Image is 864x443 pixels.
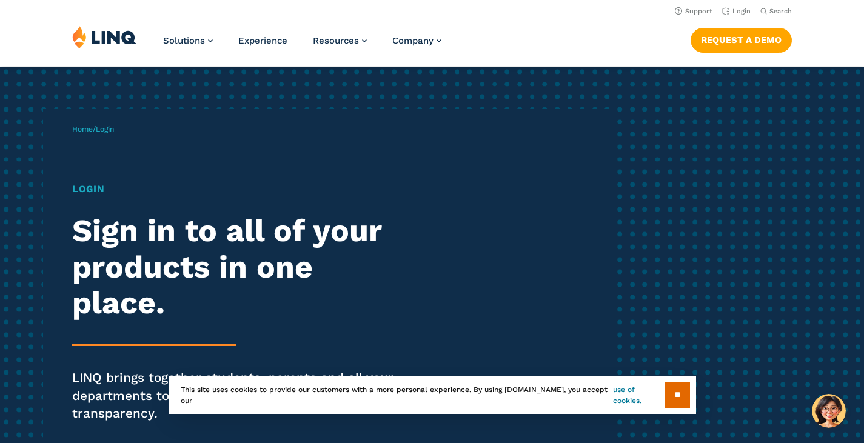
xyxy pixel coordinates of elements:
[675,7,712,15] a: Support
[392,35,441,46] a: Company
[163,25,441,65] nav: Primary Navigation
[812,394,846,428] button: Hello, have a question? Let’s chat.
[392,35,434,46] span: Company
[163,35,213,46] a: Solutions
[96,125,114,133] span: Login
[313,35,359,46] span: Resources
[72,213,405,320] h2: Sign in to all of your products in one place.
[72,125,93,133] a: Home
[313,35,367,46] a: Resources
[238,35,287,46] a: Experience
[691,28,792,52] a: Request a Demo
[163,35,205,46] span: Solutions
[72,125,114,133] span: /
[72,182,405,196] h1: Login
[72,25,136,48] img: LINQ | K‑12 Software
[760,7,792,16] button: Open Search Bar
[691,25,792,52] nav: Button Navigation
[722,7,751,15] a: Login
[613,384,665,406] a: use of cookies.
[169,376,696,414] div: This site uses cookies to provide our customers with a more personal experience. By using [DOMAIN...
[72,369,405,423] p: LINQ brings together students, parents and all your departments to improve efficiency and transpa...
[769,7,792,15] span: Search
